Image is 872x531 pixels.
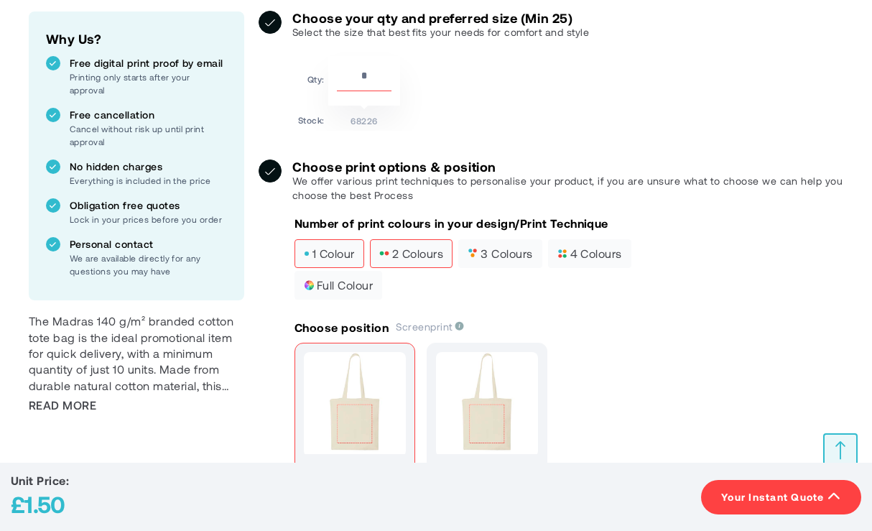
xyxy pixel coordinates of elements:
[70,56,227,70] p: Free digital print proof by email
[557,249,622,259] span: 4 colours
[70,70,227,96] p: Printing only starts after your approval
[292,11,589,25] h3: Choose your qty and preferred size (Min 25)
[304,280,373,290] span: full colour
[70,174,227,187] p: Everything is included in the price
[294,216,608,231] p: Number of print colours in your design/Print Technique
[292,160,843,174] h3: Choose print options & position
[70,213,227,226] p: Lock in your prices before you order
[304,249,355,259] span: 1 colour
[29,313,244,394] p: The Madras 140 g/m² branded cotton tote bag is the ideal promotional item for quick delivery, wit...
[70,251,227,277] p: We are available directly for any questions you may have
[292,25,589,40] p: Select the size that best fits your needs for comfort and style
[436,461,538,476] h4: back
[436,352,538,454] img: Print position back
[11,488,69,520] div: £1.50
[70,108,227,122] p: Free cancellation
[701,480,861,514] button: Your Instant Quote
[292,174,843,203] p: We offer various print techniques to personalise your product, if you are unsure what to choose w...
[304,352,406,454] img: Print position front
[70,160,227,174] p: No hidden charges
[304,461,406,476] h4: front
[298,56,325,106] td: Qty:
[379,249,443,259] span: 2 colours
[70,122,227,148] p: Cancel without risk up until print approval
[46,29,227,49] h2: Why Us?
[396,320,464,333] span: Screenprint
[70,237,227,251] p: Personal contact
[721,490,825,504] span: Your Instant Quote
[468,249,532,259] span: 3 colours
[11,474,69,487] span: Unit Price:
[294,320,389,336] p: Choose position
[298,109,325,127] td: Stock:
[328,109,400,127] td: 68226
[29,397,96,413] span: Read More
[70,198,227,213] p: Obligation free quotes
